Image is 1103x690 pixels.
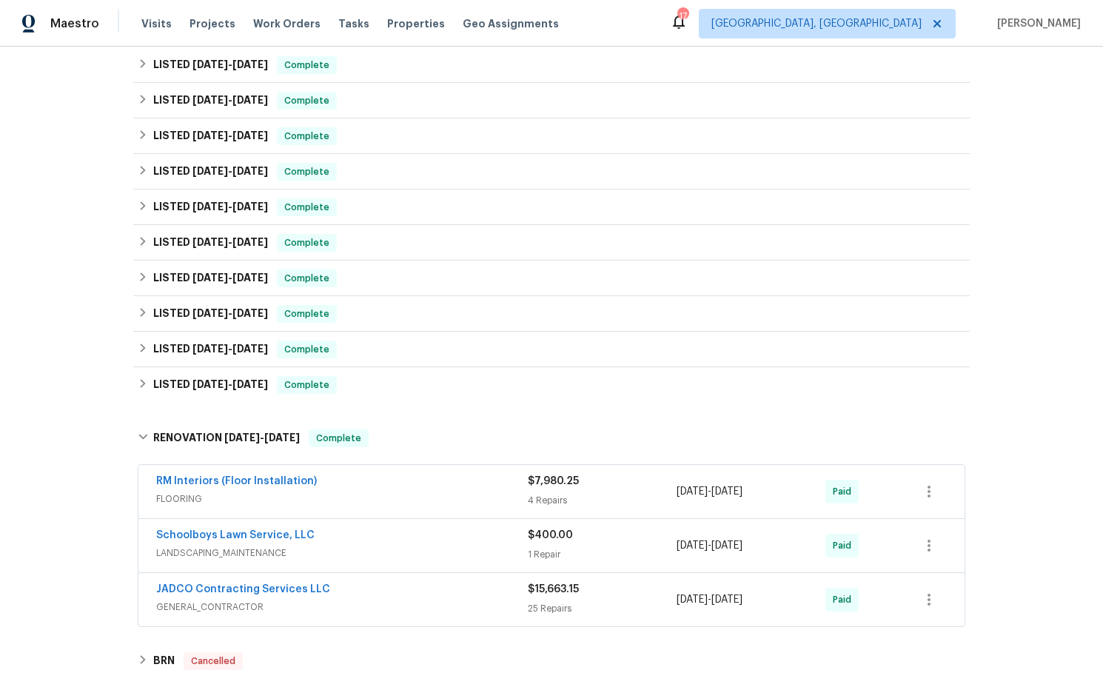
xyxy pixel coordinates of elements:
[463,16,559,31] span: Geo Assignments
[153,341,268,358] h6: LISTED
[264,432,300,443] span: [DATE]
[677,594,708,605] span: [DATE]
[232,166,268,176] span: [DATE]
[153,127,268,145] h6: LISTED
[192,237,268,247] span: -
[190,16,235,31] span: Projects
[192,201,268,212] span: -
[253,16,321,31] span: Work Orders
[677,540,708,551] span: [DATE]
[192,95,268,105] span: -
[192,130,228,141] span: [DATE]
[232,379,268,389] span: [DATE]
[156,492,528,506] span: FLOORING
[338,19,369,29] span: Tasks
[192,379,228,389] span: [DATE]
[192,308,228,318] span: [DATE]
[232,130,268,141] span: [DATE]
[528,547,677,562] div: 1 Repair
[224,432,300,443] span: -
[677,484,742,499] span: -
[133,332,970,367] div: LISTED [DATE]-[DATE]Complete
[278,307,335,321] span: Complete
[156,546,528,560] span: LANDSCAPING_MAINTENANCE
[141,16,172,31] span: Visits
[833,538,857,553] span: Paid
[278,342,335,357] span: Complete
[156,584,330,594] a: JADCO Contracting Services LLC
[232,201,268,212] span: [DATE]
[278,129,335,144] span: Complete
[528,584,579,594] span: $15,663.15
[153,92,268,110] h6: LISTED
[133,261,970,296] div: LISTED [DATE]-[DATE]Complete
[711,540,742,551] span: [DATE]
[153,269,268,287] h6: LISTED
[528,476,579,486] span: $7,980.25
[133,225,970,261] div: LISTED [DATE]-[DATE]Complete
[133,154,970,190] div: LISTED [DATE]-[DATE]Complete
[232,237,268,247] span: [DATE]
[192,166,268,176] span: -
[192,201,228,212] span: [DATE]
[192,379,268,389] span: -
[133,118,970,154] div: LISTED [DATE]-[DATE]Complete
[156,476,317,486] a: RM Interiors (Floor Installation)
[232,344,268,354] span: [DATE]
[133,47,970,83] div: LISTED [DATE]-[DATE]Complete
[677,9,688,24] div: 17
[153,234,268,252] h6: LISTED
[677,538,742,553] span: -
[192,130,268,141] span: -
[192,344,268,354] span: -
[677,486,708,497] span: [DATE]
[278,200,335,215] span: Complete
[192,308,268,318] span: -
[278,164,335,179] span: Complete
[711,594,742,605] span: [DATE]
[224,432,260,443] span: [DATE]
[310,431,367,446] span: Complete
[711,16,922,31] span: [GEOGRAPHIC_DATA], [GEOGRAPHIC_DATA]
[153,376,268,394] h6: LISTED
[133,367,970,403] div: LISTED [DATE]-[DATE]Complete
[711,486,742,497] span: [DATE]
[387,16,445,31] span: Properties
[192,272,228,283] span: [DATE]
[528,530,573,540] span: $400.00
[677,592,742,607] span: -
[278,271,335,286] span: Complete
[133,415,970,462] div: RENOVATION [DATE]-[DATE]Complete
[153,56,268,74] h6: LISTED
[153,198,268,216] h6: LISTED
[232,95,268,105] span: [DATE]
[278,378,335,392] span: Complete
[153,429,300,447] h6: RENOVATION
[156,530,315,540] a: Schoolboys Lawn Service, LLC
[192,272,268,283] span: -
[232,308,268,318] span: [DATE]
[991,16,1081,31] span: [PERSON_NAME]
[192,59,228,70] span: [DATE]
[133,83,970,118] div: LISTED [DATE]-[DATE]Complete
[185,654,241,669] span: Cancelled
[192,59,268,70] span: -
[278,58,335,73] span: Complete
[133,643,970,679] div: BRN Cancelled
[278,235,335,250] span: Complete
[192,237,228,247] span: [DATE]
[133,190,970,225] div: LISTED [DATE]-[DATE]Complete
[192,166,228,176] span: [DATE]
[50,16,99,31] span: Maestro
[133,296,970,332] div: LISTED [DATE]-[DATE]Complete
[528,601,677,616] div: 25 Repairs
[153,305,268,323] h6: LISTED
[153,163,268,181] h6: LISTED
[528,493,677,508] div: 4 Repairs
[153,652,175,670] h6: BRN
[192,344,228,354] span: [DATE]
[192,95,228,105] span: [DATE]
[833,592,857,607] span: Paid
[833,484,857,499] span: Paid
[278,93,335,108] span: Complete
